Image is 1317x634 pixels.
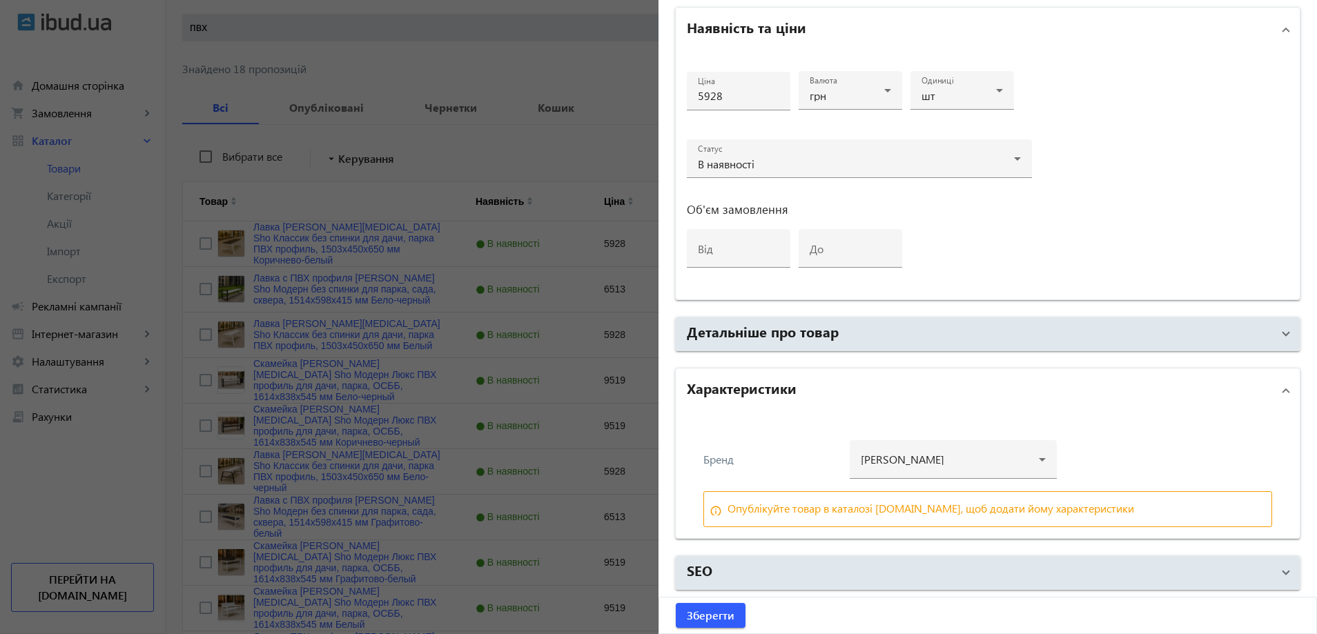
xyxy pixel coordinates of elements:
[698,143,722,155] mat-label: Статус
[676,413,1300,538] div: Характеристики
[676,556,1300,589] mat-expansion-panel-header: SEO
[676,368,1300,413] mat-expansion-panel-header: Характеристики
[710,503,722,515] mat-icon: info_outline
[676,603,745,628] button: Зберегти
[687,560,712,579] h2: SEO
[728,503,1134,514] div: Опублікуйте товар в каталозі [DOMAIN_NAME], щоб додати йому характеристики
[698,241,713,256] mat-label: від
[676,52,1300,299] div: Наявність та ціни
[687,204,1032,215] h3: Об'єм замовлення
[810,241,823,256] mat-label: до
[687,378,797,397] h2: Характеристики
[810,88,826,103] span: грн
[698,76,715,87] mat-label: Ціна
[687,17,806,37] h2: Наявність та ціни
[810,75,837,86] mat-label: Валюта
[921,88,935,103] span: шт
[687,321,839,341] h2: Детальніше про товар
[921,75,954,86] mat-label: Одиниці
[687,608,734,623] span: Зберегти
[676,8,1300,52] mat-expansion-panel-header: Наявність та ціни
[698,157,754,171] span: В наявності
[676,317,1300,350] mat-expansion-panel-header: Детальніше про товар
[703,454,841,465] div: Бренд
